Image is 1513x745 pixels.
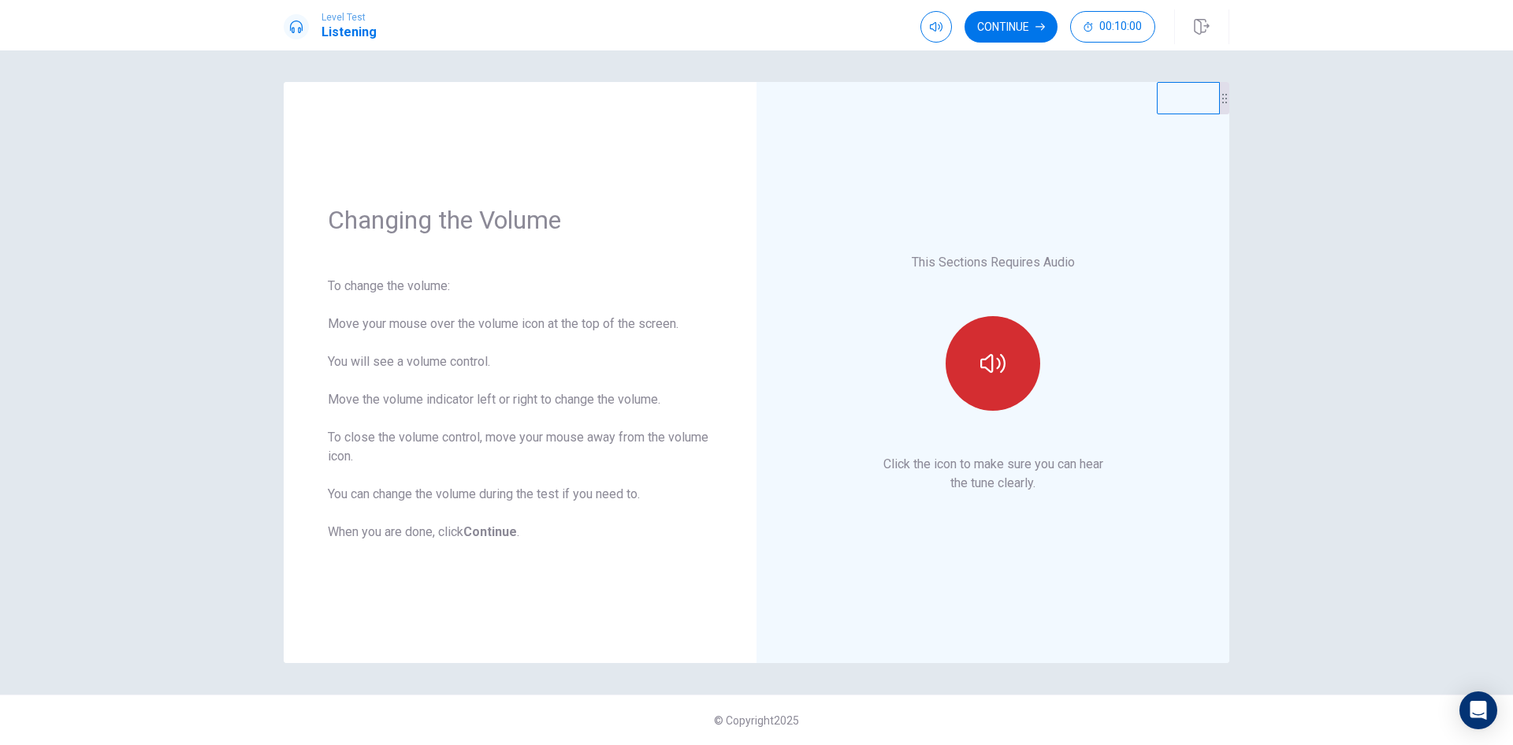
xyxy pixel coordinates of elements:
[1099,20,1142,33] span: 00:10:00
[1459,691,1497,729] div: Open Intercom Messenger
[322,12,377,23] span: Level Test
[714,714,799,727] span: © Copyright 2025
[463,524,517,539] b: Continue
[328,204,712,236] h1: Changing the Volume
[883,455,1103,493] p: Click the icon to make sure you can hear the tune clearly.
[965,11,1058,43] button: Continue
[322,23,377,42] h1: Listening
[912,253,1075,272] p: This Sections Requires Audio
[328,277,712,542] div: To change the volume: Move your mouse over the volume icon at the top of the screen. You will see...
[1070,11,1155,43] button: 00:10:00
